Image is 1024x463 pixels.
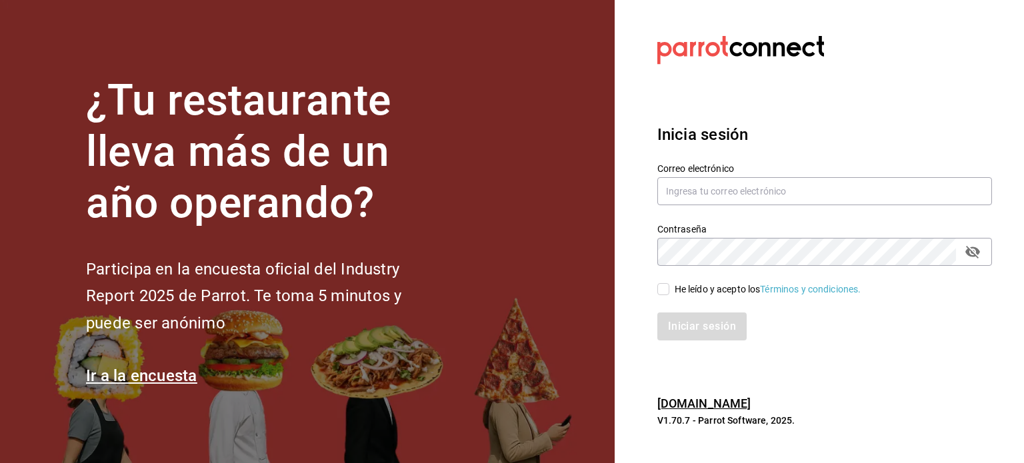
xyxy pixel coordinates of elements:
[961,240,984,263] button: passwordField
[657,164,992,173] label: Correo electrónico
[86,366,197,385] a: Ir a la encuesta
[657,123,992,147] h3: Inicia sesión
[657,177,992,205] input: Ingresa tu correo electrónico
[760,284,861,294] a: Términos y condiciones.
[657,396,751,410] a: [DOMAIN_NAME]
[86,256,446,337] h2: Participa en la encuesta oficial del Industry Report 2025 de Parrot. Te toma 5 minutos y puede se...
[675,282,861,296] div: He leído y acepto los
[86,75,446,229] h1: ¿Tu restaurante lleva más de un año operando?
[657,225,992,234] label: Contraseña
[657,414,992,427] p: V1.70.7 - Parrot Software, 2025.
